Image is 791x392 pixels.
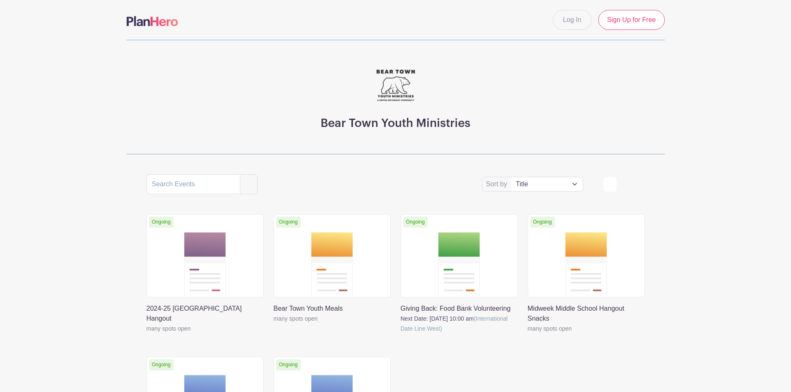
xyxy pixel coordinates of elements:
[147,174,240,194] input: Search Events
[603,177,645,192] div: order and view
[486,179,510,189] label: Sort by
[371,60,421,110] img: Bear%20Town%20Youth%20Ministries%20Logo.png
[321,117,470,131] h3: Bear Town Youth Ministries
[127,16,178,26] img: logo-507f7623f17ff9eddc593b1ce0a138ce2505c220e1c5a4e2b4648c50719b7d32.svg
[553,10,592,30] a: Log In
[598,10,664,30] a: Sign Up for Free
